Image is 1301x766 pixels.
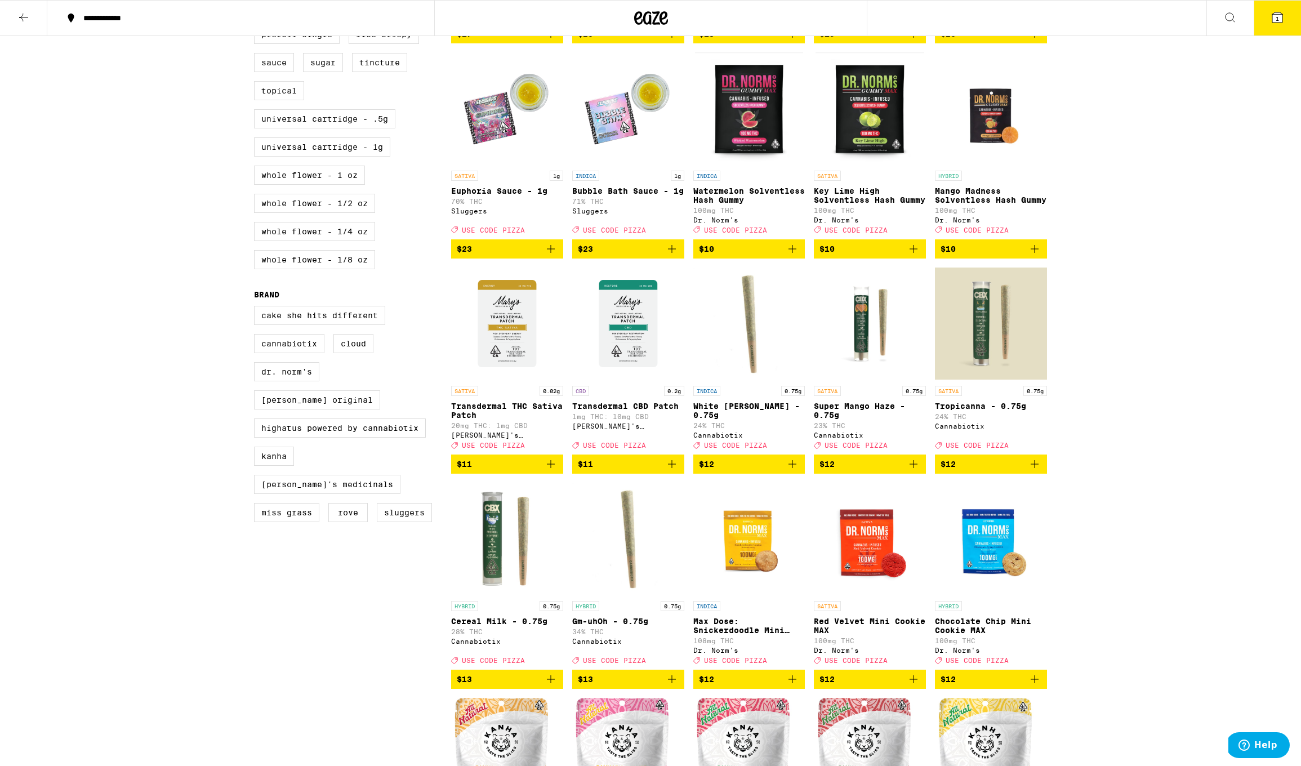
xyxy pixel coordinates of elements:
label: Whole Flower - 1/2 oz [254,194,375,213]
img: Dr. Norm's - Key Lime High Solventless Hash Gummy [816,52,924,165]
a: Open page for Cereal Milk - 0.75g from Cannabiotix [451,483,563,670]
p: Transdermal THC Sativa Patch [451,402,563,420]
p: INDICA [693,386,720,396]
img: Dr. Norm's - Red Velvet Mini Cookie MAX [814,483,926,595]
p: 70% THC [451,198,563,205]
img: Sluggers - Bubble Bath Sauce - 1g [572,52,684,165]
img: Cannabiotix - Super Mango Haze - 0.75g [814,268,926,380]
label: Sugar [303,53,343,72]
button: Add to bag [572,239,684,259]
label: Universal Cartridge - .5g [254,109,395,128]
button: Add to bag [572,455,684,474]
span: $12 [699,460,714,469]
p: 100mg THC [814,637,926,644]
span: USE CODE PIZZA [583,657,646,664]
p: Key Lime High Solventless Hash Gummy [814,186,926,204]
span: $13 [578,675,593,684]
a: Open page for White Walker OG - 0.75g from Cannabiotix [693,268,805,455]
p: Transdermal CBD Patch [572,402,684,411]
p: INDICA [572,171,599,181]
label: Topical [254,81,304,100]
button: Add to bag [693,455,805,474]
span: $12 [941,460,956,469]
div: Dr. Norm's [935,647,1047,654]
label: Whole Flower - 1 oz [254,166,365,185]
div: Cannabiotix [814,431,926,439]
p: 108mg THC [693,637,805,644]
p: HYBRID [935,171,962,181]
p: HYBRID [935,601,962,611]
label: Whole Flower - 1/4 oz [254,222,375,241]
label: Highatus Powered by Cannabiotix [254,418,426,438]
span: USE CODE PIZZA [825,226,888,234]
img: Cannabiotix - Cereal Milk - 0.75g [451,483,563,595]
p: INDICA [693,171,720,181]
div: [PERSON_NAME]'s Medicinals [572,422,684,430]
button: Add to bag [451,239,563,259]
label: [PERSON_NAME]'s Medicinals [254,475,400,494]
label: Sauce [254,53,294,72]
img: Dr. Norm's - Watermelon Solventless Hash Gummy [695,52,804,165]
p: SATIVA [451,386,478,396]
span: $12 [941,675,956,684]
a: Open page for Super Mango Haze - 0.75g from Cannabiotix [814,268,926,455]
span: USE CODE PIZZA [946,226,1009,234]
div: Sluggers [451,207,563,215]
a: Open page for Mango Madness Solventless Hash Gummy from Dr. Norm's [935,52,1047,239]
p: SATIVA [814,386,841,396]
label: Miss Grass [254,503,319,522]
p: Euphoria Sauce - 1g [451,186,563,195]
p: Watermelon Solventless Hash Gummy [693,186,805,204]
a: Open page for Chocolate Chip Mini Cookie MAX from Dr. Norm's [935,483,1047,670]
span: USE CODE PIZZA [946,657,1009,664]
span: USE CODE PIZZA [462,442,525,449]
p: 100mg THC [935,207,1047,214]
span: USE CODE PIZZA [704,226,767,234]
p: Chocolate Chip Mini Cookie MAX [935,617,1047,635]
div: Dr. Norm's [693,216,805,224]
p: 0.75g [1023,386,1047,396]
label: Tincture [352,53,407,72]
p: Tropicanna - 0.75g [935,402,1047,411]
p: 20mg THC: 1mg CBD [451,422,563,429]
p: White [PERSON_NAME] - 0.75g [693,402,805,420]
label: Kanha [254,447,294,466]
p: 1g [671,171,684,181]
div: Cannabiotix [693,431,805,439]
p: 100mg THC [814,207,926,214]
div: Cannabiotix [451,638,563,645]
div: Dr. Norm's [814,647,926,654]
p: 0.2g [664,386,684,396]
button: Add to bag [451,670,563,689]
span: $10 [699,244,714,253]
span: USE CODE PIZZA [704,442,767,449]
label: Dr. Norm's [254,362,319,381]
button: 1 [1254,1,1301,35]
a: Open page for Euphoria Sauce - 1g from Sluggers [451,52,563,239]
p: 0.02g [540,386,563,396]
span: $12 [699,675,714,684]
img: Cannabiotix - Gm-uhOh - 0.75g [572,483,684,595]
button: Add to bag [935,239,1047,259]
p: 28% THC [451,628,563,635]
span: 1 [1276,15,1279,22]
a: Open page for Watermelon Solventless Hash Gummy from Dr. Norm's [693,52,805,239]
p: 71% THC [572,198,684,205]
span: $10 [941,244,956,253]
button: Add to bag [693,670,805,689]
p: SATIVA [814,171,841,181]
p: Cereal Milk - 0.75g [451,617,563,626]
button: Add to bag [814,670,926,689]
img: Cannabiotix - White Walker OG - 0.75g [693,268,805,380]
button: Add to bag [814,239,926,259]
div: Sluggers [572,207,684,215]
div: Dr. Norm's [814,216,926,224]
p: Gm-uhOh - 0.75g [572,617,684,626]
label: Rove [328,503,368,522]
label: Cake She Hits Different [254,306,385,325]
img: Sluggers - Euphoria Sauce - 1g [451,52,563,165]
label: Cannabiotix [254,334,324,353]
p: 0.75g [781,386,805,396]
label: Universal Cartridge - 1g [254,137,390,157]
a: Open page for Tropicanna - 0.75g from Cannabiotix [935,268,1047,455]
